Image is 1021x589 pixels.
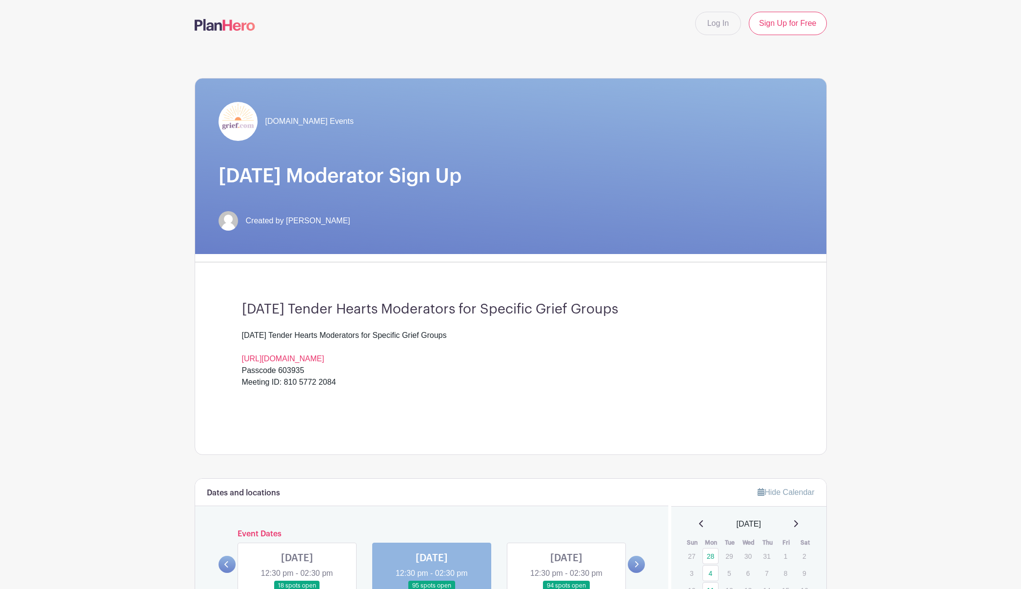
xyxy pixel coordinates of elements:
[242,354,324,363] a: [URL][DOMAIN_NAME]
[778,566,794,581] p: 8
[702,538,721,548] th: Mon
[242,301,780,318] h3: [DATE] Tender Hearts Moderators for Specific Grief Groups
[778,549,794,564] p: 1
[242,376,780,400] div: Meeting ID: 810 5772 2084
[219,164,803,188] h1: [DATE] Moderator Sign Up
[207,489,280,498] h6: Dates and locations
[758,538,777,548] th: Thu
[740,538,759,548] th: Wed
[236,530,628,539] h6: Event Dates
[683,549,700,564] p: 27
[749,12,826,35] a: Sign Up for Free
[683,538,702,548] th: Sun
[242,330,780,376] div: [DATE] Tender Hearts Moderators for Specific Grief Groups Passcode 603935
[246,215,350,227] span: Created by [PERSON_NAME]
[796,538,815,548] th: Sat
[721,566,737,581] p: 5
[737,518,761,530] span: [DATE]
[683,566,700,581] p: 3
[265,116,354,127] span: [DOMAIN_NAME] Events
[759,549,775,564] p: 31
[796,566,812,581] p: 9
[796,549,812,564] p: 2
[219,102,258,141] img: grief-logo-planhero.png
[695,12,741,35] a: Log In
[759,566,775,581] p: 7
[721,538,740,548] th: Tue
[740,566,756,581] p: 6
[195,19,255,31] img: logo-507f7623f17ff9eddc593b1ce0a138ce2505c220e1c5a4e2b4648c50719b7d32.svg
[219,211,238,231] img: default-ce2991bfa6775e67f084385cd625a349d9dcbb7a52a09fb2fda1e96e2d18dcdb.png
[758,488,814,496] a: Hide Calendar
[702,565,719,581] a: 4
[702,548,719,564] a: 28
[721,549,737,564] p: 29
[777,538,796,548] th: Fri
[740,549,756,564] p: 30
